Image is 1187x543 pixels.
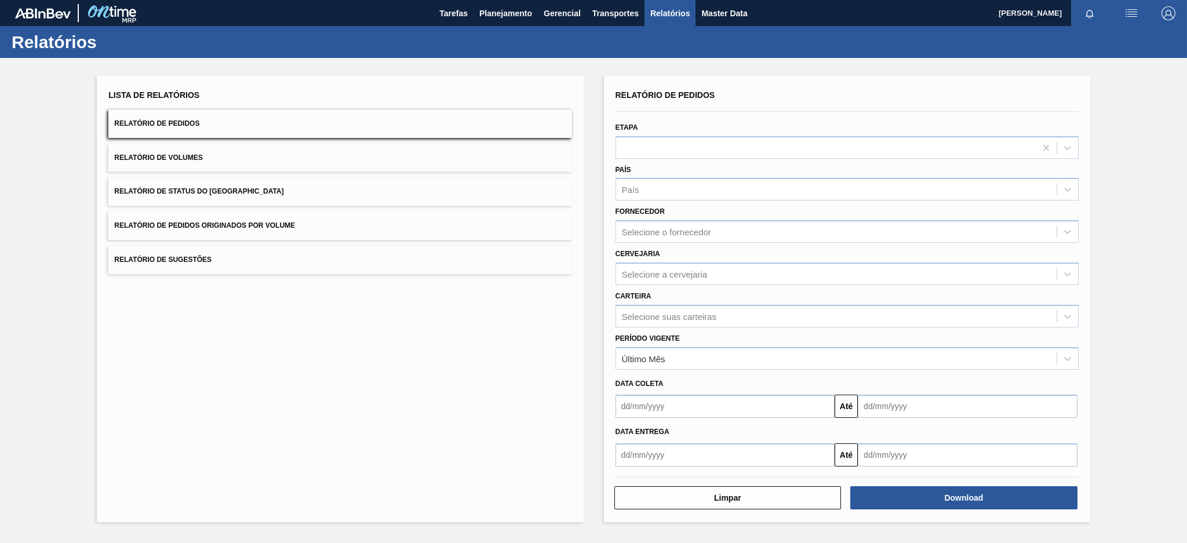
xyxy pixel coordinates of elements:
[616,90,715,100] span: Relatório de Pedidos
[108,144,571,172] button: Relatório de Volumes
[616,123,638,132] label: Etapa
[614,486,842,509] button: Limpar
[858,443,1077,467] input: dd/mm/yyyy
[650,6,690,20] span: Relatórios
[1124,6,1138,20] img: userActions
[616,395,835,418] input: dd/mm/yyyy
[592,6,639,20] span: Transportes
[616,334,680,342] label: Período Vigente
[616,207,665,216] label: Fornecedor
[15,8,71,19] img: TNhmsLtSVTkK8tSr43FrP2fwEKptu5GPRR3wAAAABJRU5ErkJggg==
[114,119,199,127] span: Relatório de Pedidos
[114,256,212,264] span: Relatório de Sugestões
[1071,5,1108,21] button: Notificações
[622,269,708,279] div: Selecione a cervejaria
[108,110,571,138] button: Relatório de Pedidos
[835,395,858,418] button: Até
[114,221,295,229] span: Relatório de Pedidos Originados por Volume
[622,354,665,363] div: Último Mês
[108,212,571,240] button: Relatório de Pedidos Originados por Volume
[616,292,651,300] label: Carteira
[114,187,283,195] span: Relatório de Status do [GEOGRAPHIC_DATA]
[616,250,660,258] label: Cervejaria
[616,443,835,467] input: dd/mm/yyyy
[108,246,571,274] button: Relatório de Sugestões
[835,443,858,467] button: Até
[701,6,747,20] span: Master Data
[622,311,716,321] div: Selecione suas carteiras
[544,6,581,20] span: Gerencial
[12,35,217,49] h1: Relatórios
[108,177,571,206] button: Relatório de Status do [GEOGRAPHIC_DATA]
[858,395,1077,418] input: dd/mm/yyyy
[114,154,202,162] span: Relatório de Volumes
[622,227,711,237] div: Selecione o fornecedor
[850,486,1077,509] button: Download
[616,380,664,388] span: Data coleta
[439,6,468,20] span: Tarefas
[108,90,199,100] span: Lista de Relatórios
[622,185,639,195] div: País
[616,166,631,174] label: País
[479,6,532,20] span: Planejamento
[1161,6,1175,20] img: Logout
[616,428,669,436] span: Data entrega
